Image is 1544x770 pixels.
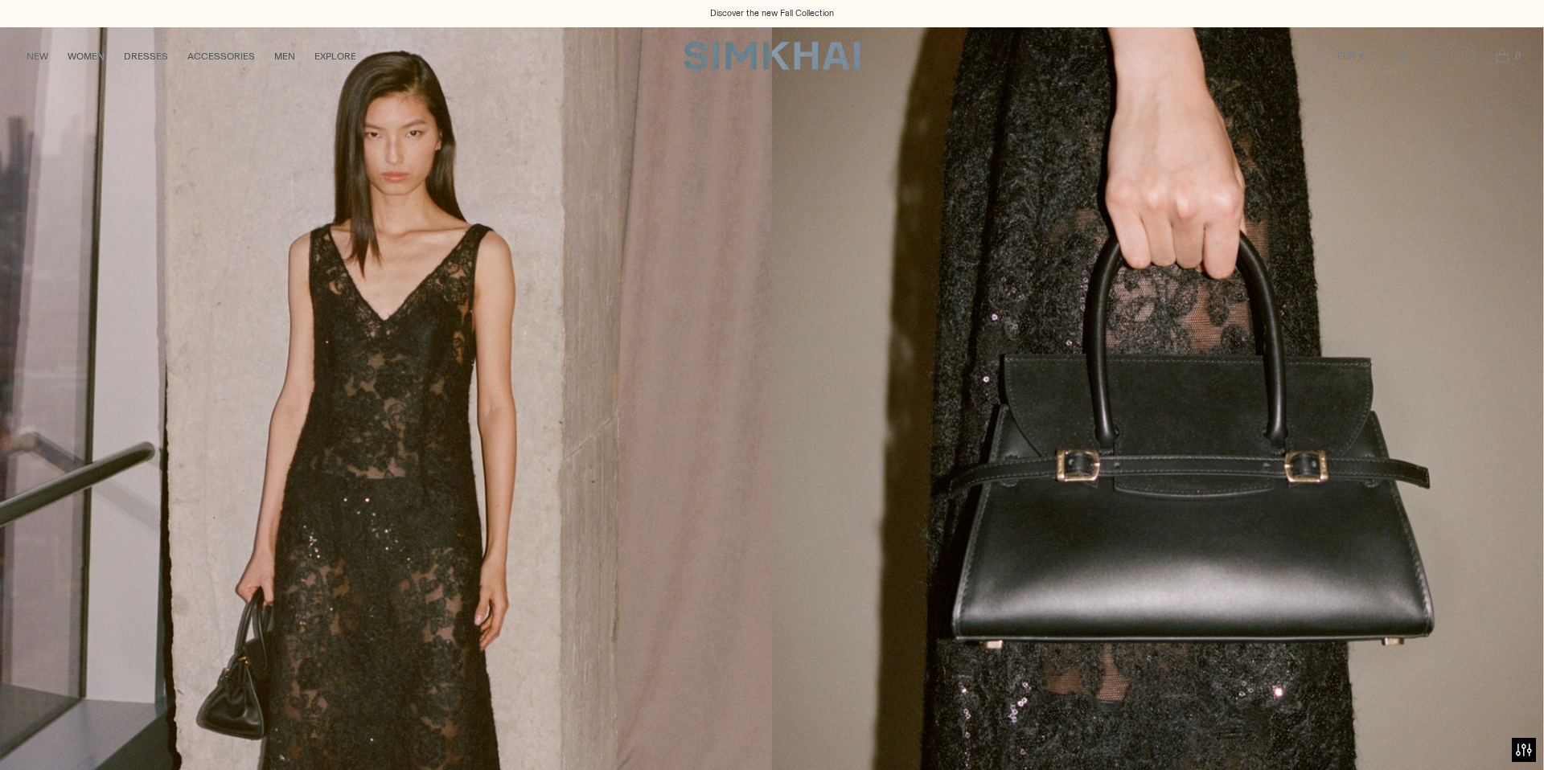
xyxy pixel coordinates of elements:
[124,39,168,74] a: DRESSES
[187,39,255,74] a: ACCESSORIES
[1486,40,1518,72] a: Open cart modal
[274,39,295,74] a: MEN
[1452,40,1484,72] a: Wishlist
[1337,39,1379,74] button: EUR €
[1385,40,1417,72] a: Open search modal
[68,39,105,74] a: WOMEN
[1419,40,1451,72] a: Go to the account page
[710,7,834,20] a: Discover the new Fall Collection
[684,40,860,72] a: SIMKHAI
[1510,48,1525,63] span: 0
[27,39,48,74] a: NEW
[314,39,356,74] a: EXPLORE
